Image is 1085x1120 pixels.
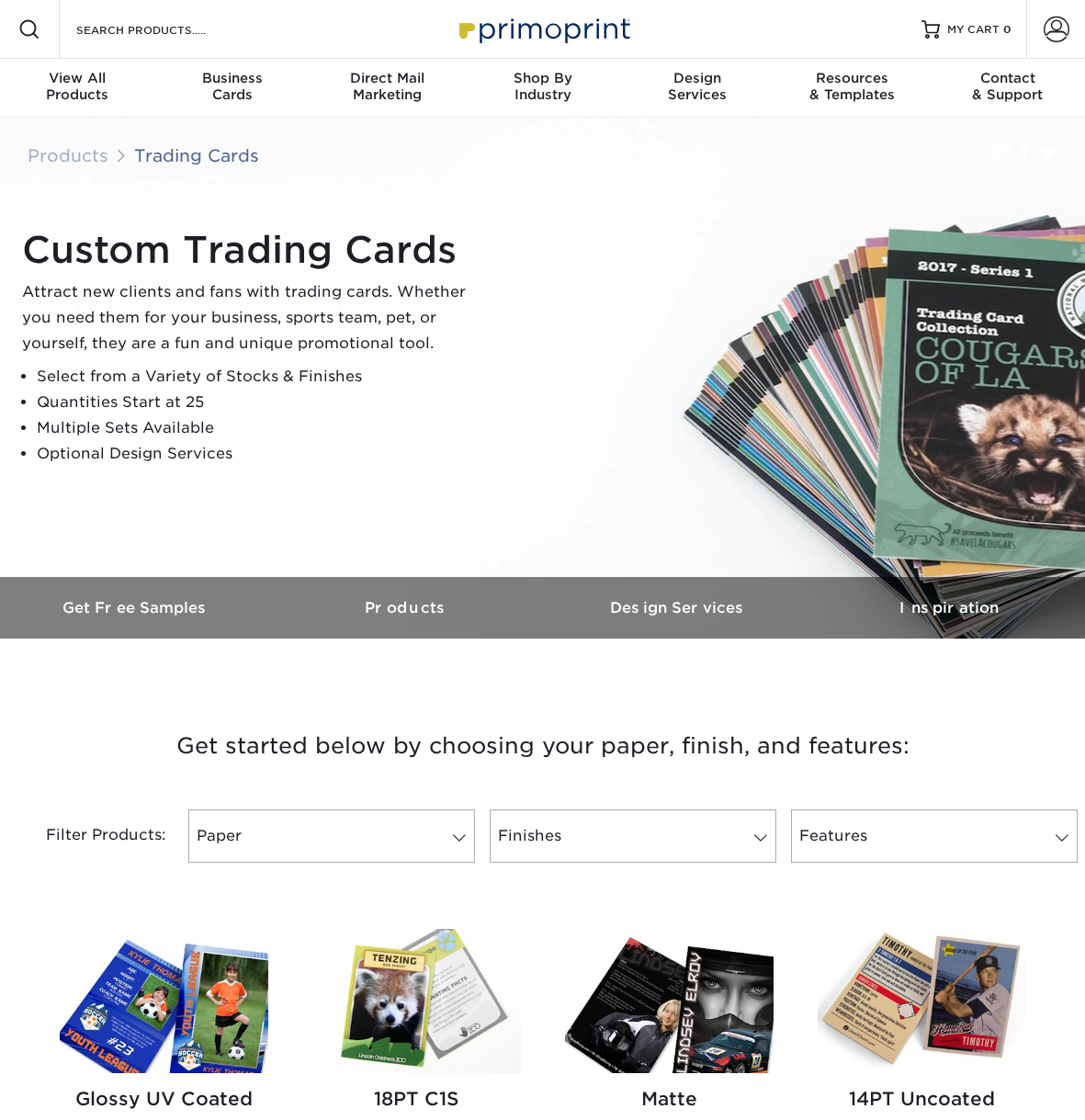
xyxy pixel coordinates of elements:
[543,599,814,617] h3: Design Services
[188,809,475,863] a: Paper
[465,70,620,86] span: Shop By
[155,70,311,103] div: Cards
[620,70,775,86] span: Design
[312,929,521,1073] img: 18PT C1S Trading Cards
[155,70,311,86] span: Business
[74,18,254,40] input: SEARCH PRODUCTS.....
[930,70,1085,86] span: Contact
[775,70,931,86] span: Resources
[814,599,1085,617] h3: Inspiration
[271,577,542,639] a: Products
[310,59,465,118] a: Direct MailMarketing
[465,59,620,118] a: Shop ByIndustry
[947,22,1000,38] span: MY CART
[818,1088,1026,1110] h2: 14PT Uncoated
[134,145,259,165] a: Trading Cards
[37,364,481,390] li: Select from a Variety of Stocks & Finishes
[565,929,774,1073] img: Matte Trading Cards
[775,59,931,118] a: Resources& Templates
[310,70,465,103] div: Marketing
[312,1088,521,1110] h2: 18PT C1S
[543,577,814,639] a: Design Services
[620,59,775,118] a: DesignServices
[37,390,481,415] li: Quantities Start at 25
[775,70,931,103] div: & Templates
[814,577,1085,639] a: Inspiration
[37,415,481,441] li: Multiple Sets Available
[930,59,1085,118] a: Contact& Support
[620,70,775,103] div: Services
[791,809,1078,863] a: Features
[818,929,1026,1073] img: 14PT Uncoated Trading Cards
[1003,23,1012,36] span: 0
[490,809,776,863] a: Finishes
[60,929,268,1073] img: Glossy UV Coated Trading Cards
[930,70,1085,103] div: & Support
[28,145,108,165] a: Products
[451,9,635,49] img: Primoprint
[22,279,481,356] p: Attract new clients and fans with trading cards. Whether you need them for your business, sports ...
[14,705,1071,787] h3: Get started below by choosing your paper, finish, and features:
[465,70,620,103] div: Industry
[565,1088,774,1110] h2: Matte
[310,70,465,86] span: Direct Mail
[155,59,311,118] a: BusinessCards
[22,228,481,272] h1: Custom Trading Cards
[37,441,481,467] li: Optional Design Services
[60,1088,268,1110] h2: Glossy UV Coated
[271,599,542,617] h3: Products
